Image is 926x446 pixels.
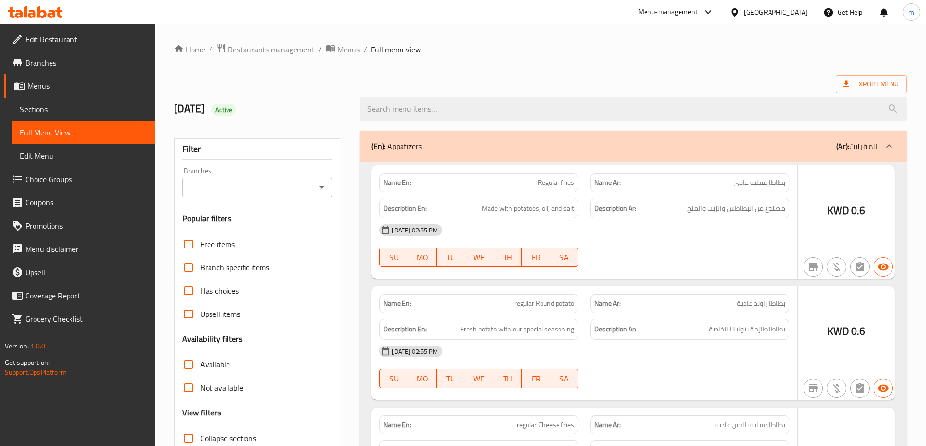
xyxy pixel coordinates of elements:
a: Branches [4,51,155,74]
strong: Name En: [384,178,411,188]
a: Upsell [4,261,155,284]
span: Coupons [25,197,147,208]
span: Upsell [25,266,147,278]
nav: breadcrumb [174,43,907,56]
span: Active [211,105,237,115]
strong: Description En: [384,323,427,335]
span: Branches [25,57,147,68]
span: SA [554,250,575,264]
button: SU [379,369,408,388]
strong: Name En: [384,420,411,430]
span: regular Cheese fries [517,420,574,430]
span: WE [469,372,489,386]
span: Restaurants management [228,44,314,55]
b: (En): [371,139,385,153]
span: Free items [200,238,235,250]
span: KWD [827,322,849,341]
button: Not branch specific item [804,379,823,398]
strong: Name Ar: [594,298,621,309]
span: KWD [827,201,849,220]
span: Regular fries [538,178,574,188]
a: Sections [12,98,155,121]
strong: Name Ar: [594,420,621,430]
a: Menus [326,43,360,56]
button: MO [408,369,437,388]
div: [GEOGRAPHIC_DATA] [744,7,808,17]
span: Export Menu [843,78,899,90]
button: TU [437,369,465,388]
span: Sections [20,103,147,115]
span: Full Menu View [20,127,147,138]
span: TU [440,250,461,264]
button: Not branch specific item [804,257,823,277]
span: FR [525,372,546,386]
span: 0.6 [851,201,865,220]
p: المقبلات [836,140,877,152]
div: (En): Appatizers(Ar):المقبلات [360,131,907,162]
span: Menus [27,80,147,92]
h3: Popular filters [182,213,332,224]
span: Get support on: [5,356,50,369]
button: Not has choices [850,379,870,398]
a: Coupons [4,191,155,214]
span: 0.6 [851,322,865,341]
h3: View filters [182,407,222,418]
span: Edit Menu [20,150,147,162]
strong: Name En: [384,298,411,309]
button: WE [465,248,493,267]
strong: Description Ar: [594,202,636,215]
a: Home [174,44,205,55]
b: (Ar): [836,139,849,153]
span: [DATE] 02:55 PM [388,226,442,235]
a: Promotions [4,214,155,237]
button: TU [437,248,465,267]
a: Menus [4,74,155,98]
span: Collapse sections [200,432,256,444]
span: Export Menu [836,75,907,93]
button: SA [550,248,578,267]
div: Menu-management [638,6,698,18]
span: Menu disclaimer [25,243,147,255]
span: Available [200,359,230,370]
a: Edit Restaurant [4,28,155,51]
span: Full menu view [371,44,421,55]
span: [DATE] 02:55 PM [388,347,442,356]
span: m [909,7,914,17]
a: Coverage Report [4,284,155,307]
button: SA [550,369,578,388]
li: / [318,44,322,55]
button: MO [408,248,437,267]
a: Choice Groups [4,167,155,191]
li: / [364,44,367,55]
span: 1.0.0 [30,340,45,352]
span: Coverage Report [25,290,147,301]
span: بطاطا مقلية بالجبن عادية [715,420,785,430]
span: Made with potatoes, oil, and salt [482,202,574,215]
strong: Description Ar: [594,323,636,335]
span: مصنوع من البطاطس والزيت والملح [687,202,785,215]
div: Active [211,104,237,116]
p: Appatizers [371,140,422,152]
button: Available [874,257,893,277]
a: Restaurants management [216,43,314,56]
span: FR [525,250,546,264]
input: search [360,97,907,121]
h2: [DATE] [174,101,349,116]
span: Version: [5,340,29,352]
span: Branch specific items [200,262,269,273]
h3: Availability filters [182,333,243,345]
span: Choice Groups [25,173,147,185]
button: Open [315,181,329,194]
span: Not available [200,382,243,394]
span: بطاطا طازجة بتوابلنا الخاصة [709,323,785,335]
button: WE [465,369,493,388]
button: Purchased item [827,257,846,277]
div: Filter [182,139,332,160]
span: بطاطا راوند عادية [737,298,785,309]
strong: Name Ar: [594,178,621,188]
a: Menu disclaimer [4,237,155,261]
button: FR [522,369,550,388]
span: Fresh potato with our special seasoning [460,323,574,335]
span: Upsell items [200,308,240,320]
a: Grocery Checklist [4,307,155,330]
